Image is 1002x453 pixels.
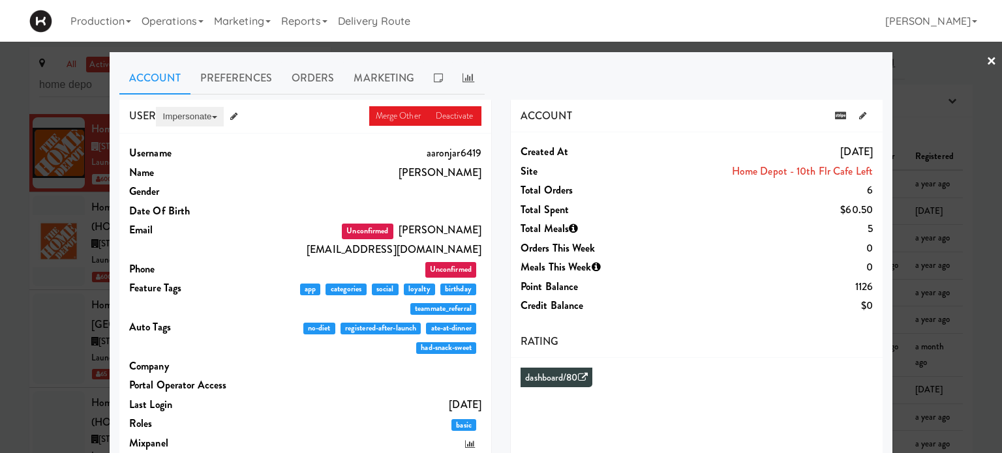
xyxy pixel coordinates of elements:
[986,42,997,82] a: ×
[129,414,270,433] dt: Roles
[129,143,270,163] dt: Username
[525,371,587,385] a: dashboard/80
[521,277,661,297] dt: Point Balance
[661,142,873,162] dd: [DATE]
[451,419,476,431] span: basic
[282,62,344,95] a: Orders
[440,284,476,295] span: birthday
[521,239,661,258] dt: Orders This Week
[344,62,424,95] a: Marketing
[661,257,873,277] dd: 0
[521,162,661,181] dt: Site
[129,317,270,337] dt: Auto Tags
[341,323,421,334] span: registered-after-launch
[270,163,481,183] dd: [PERSON_NAME]
[661,200,873,220] dd: $60.50
[521,200,661,220] dt: Total Spent
[521,181,661,200] dt: Total Orders
[521,296,661,315] dt: Credit Balance
[129,357,270,376] dt: Company
[661,277,873,297] dd: 1126
[732,164,873,179] a: Home Depot - 10th Flr Cafe Left
[29,10,52,33] img: Micromart
[129,259,270,279] dt: Phone
[129,220,270,240] dt: Email
[416,342,476,354] span: had-snack-sweet
[661,296,873,315] dd: $0
[129,375,270,395] dt: Portal Operator Access
[129,278,270,298] dt: Feature Tags
[300,284,321,295] span: app
[270,143,481,163] dd: aaronjar6419
[369,106,429,126] a: Merge Other
[661,219,873,239] dd: 5
[404,284,435,295] span: loyalty
[129,163,270,183] dt: Name
[129,201,270,221] dt: Date Of Birth
[521,108,572,123] span: ACCOUNT
[661,239,873,258] dd: 0
[119,62,190,95] a: Account
[156,107,223,126] button: Impersonate
[129,182,270,201] dt: Gender
[521,142,661,162] dt: Created at
[270,220,481,259] dd: [PERSON_NAME][EMAIL_ADDRESS][DOMAIN_NAME]
[342,224,393,239] span: Unconfirmed
[410,303,476,315] span: teammate_referral
[303,323,335,334] span: no-diet
[661,181,873,200] dd: 6
[521,257,661,277] dt: Meals This Week
[521,219,661,239] dt: Total Meals
[270,395,481,415] dd: [DATE]
[372,284,399,295] span: social
[129,433,270,453] dt: Mixpanel
[190,62,282,95] a: Preferences
[429,106,481,126] a: Deactivate
[129,395,270,415] dt: Last login
[326,284,366,295] span: categories
[426,323,476,334] span: ate-at-dinner
[129,108,156,123] span: USER
[521,334,559,349] span: RATING
[425,262,476,278] span: Unconfirmed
